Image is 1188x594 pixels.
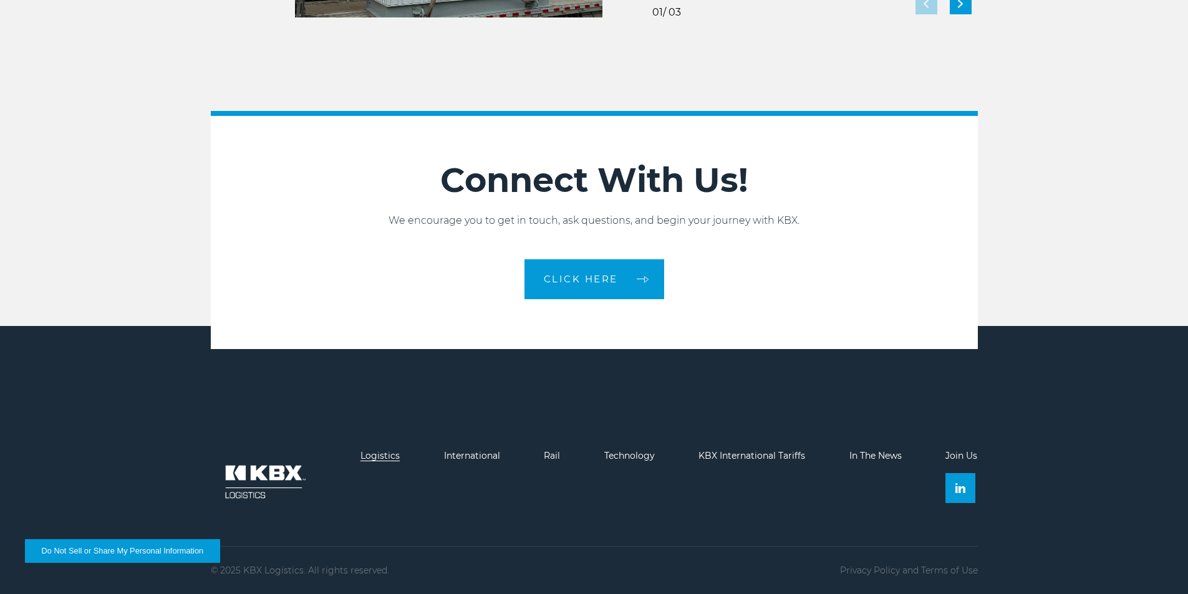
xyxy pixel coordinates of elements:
[902,565,919,576] span: and
[211,213,978,228] p: We encourage you to get in touch, ask questions, and begin your journey with KBX.
[211,565,389,575] p: © 2025 KBX Logistics. All rights reserved.
[211,451,317,513] img: kbx logo
[921,565,978,576] a: Terms of Use
[945,450,977,461] a: Join Us
[849,450,902,461] a: In The News
[544,274,618,284] span: CLICK HERE
[360,450,400,461] a: Logistics
[444,450,500,461] a: International
[652,7,681,17] div: / 03
[25,539,220,563] button: Do Not Sell or Share My Personal Information
[1126,534,1188,594] iframe: Chat Widget
[698,450,805,461] a: KBX International Tariffs
[955,483,965,493] img: Linkedin
[544,450,560,461] a: Rail
[652,6,663,18] span: 01
[604,450,655,461] a: Technology
[840,565,900,576] a: Privacy Policy
[211,160,978,201] h2: Connect With Us!
[524,259,664,299] a: CLICK HERE arrow arrow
